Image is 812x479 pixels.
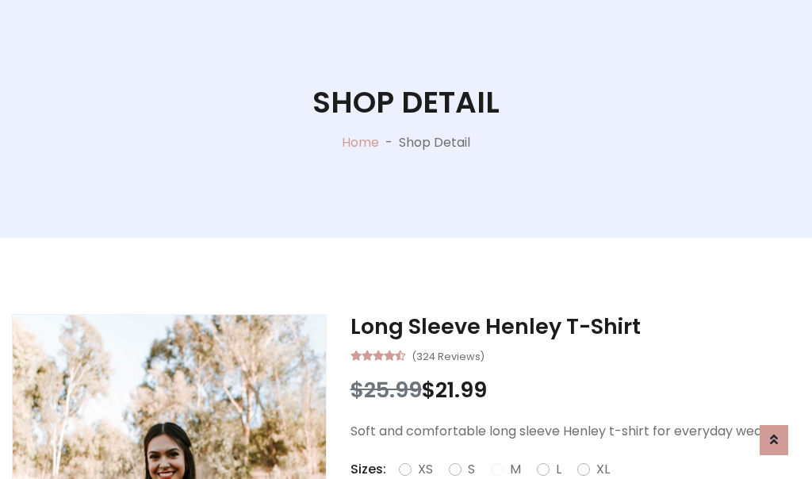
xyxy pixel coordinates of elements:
span: 21.99 [435,375,487,404]
label: L [556,460,561,479]
label: M [510,460,521,479]
h3: Long Sleeve Henley T-Shirt [350,314,800,339]
label: S [468,460,475,479]
small: (324 Reviews) [412,346,485,365]
a: Home [342,133,379,151]
h3: $ [350,377,800,403]
span: $25.99 [350,375,422,404]
h1: Shop Detail [312,85,500,121]
label: XS [418,460,433,479]
label: XL [596,460,610,479]
p: - [379,133,399,152]
p: Sizes: [350,460,386,479]
p: Shop Detail [399,133,470,152]
p: Soft and comfortable long sleeve Henley t-shirt for everyday wear. [350,422,800,441]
